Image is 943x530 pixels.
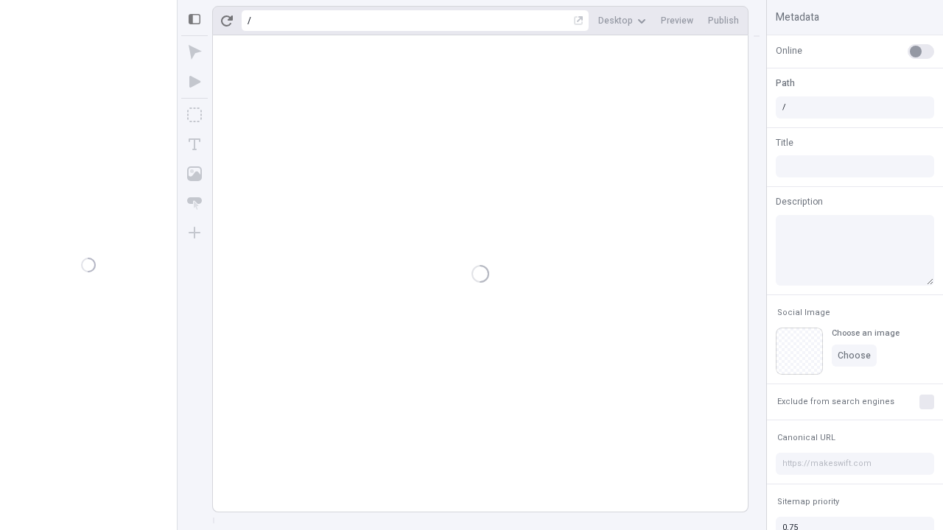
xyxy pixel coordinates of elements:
button: Sitemap priority [774,493,842,511]
span: Online [776,44,802,57]
span: Social Image [777,307,830,318]
button: Button [181,190,208,216]
span: Sitemap priority [777,496,839,507]
button: Box [181,102,208,128]
div: Choose an image [832,328,900,339]
span: Canonical URL [777,432,835,443]
button: Canonical URL [774,429,838,447]
button: Text [181,131,208,158]
span: Preview [661,15,693,26]
button: Choose [832,344,877,367]
button: Desktop [592,10,652,32]
span: Title [776,136,793,149]
button: Exclude from search engines [774,393,897,411]
button: Preview [655,10,699,32]
button: Publish [702,10,745,32]
input: https://makeswift.com [776,453,934,475]
span: Desktop [598,15,633,26]
span: Exclude from search engines [777,396,894,407]
span: Publish [708,15,739,26]
button: Image [181,160,208,187]
span: Choose [838,350,871,361]
div: / [248,15,251,26]
button: Social Image [774,304,833,322]
span: Path [776,77,795,90]
span: Description [776,195,823,208]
